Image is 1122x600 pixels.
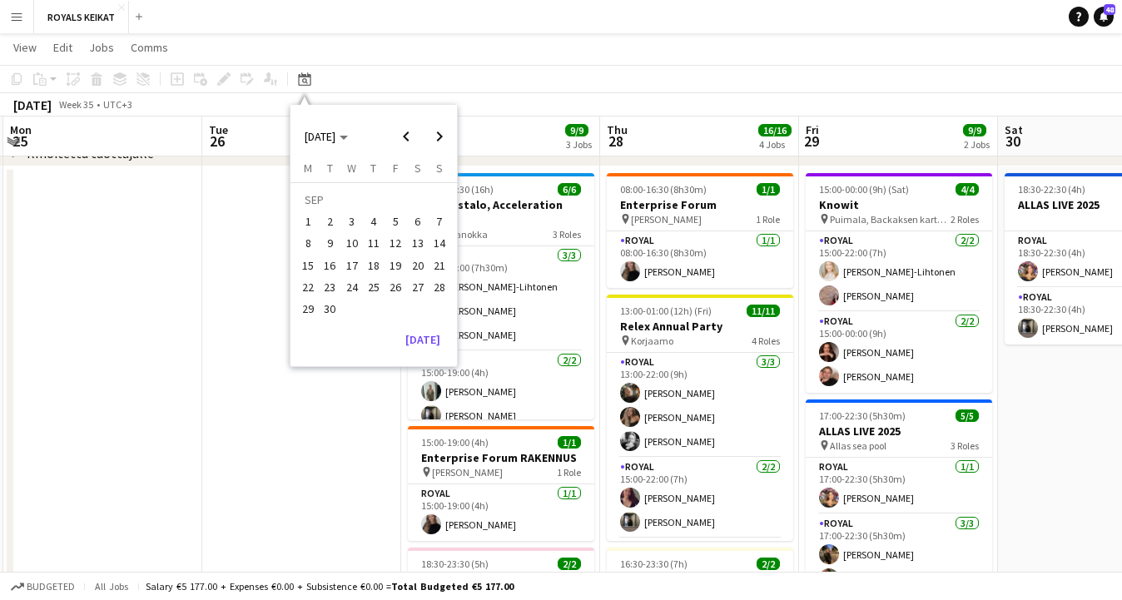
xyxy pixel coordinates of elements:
span: 18:30-22:30 (4h) [1018,183,1085,196]
span: 48 [1104,4,1115,15]
a: 48 [1094,7,1114,27]
app-card-role: Royal2/215:00-22:00 (7h)[PERSON_NAME]-Lihtonen[PERSON_NAME] [806,231,992,312]
span: [PERSON_NAME] [631,213,702,226]
span: 16/16 [758,124,792,136]
span: All jobs [92,580,132,593]
app-card-role: Royal1/115:00-19:00 (4h)[PERSON_NAME] [408,484,594,541]
button: 19-09-2025 [385,255,406,276]
span: 1 Role [756,213,780,226]
span: 6 [408,211,428,231]
span: 26 [385,277,405,297]
span: 9 [320,234,340,254]
span: 15 [298,255,318,275]
span: 8 [298,234,318,254]
span: 29 [298,299,318,319]
span: S [415,161,421,176]
a: Comms [124,37,175,58]
app-card-role: Royal1/108:00-16:30 (8h30m)[PERSON_NAME] [607,231,793,288]
span: 16 [320,255,340,275]
span: Allas sea pool [830,439,886,452]
span: 7 [429,211,449,231]
button: 24-09-2025 [341,276,363,298]
span: Jobs [89,40,114,55]
span: 1/1 [757,183,780,196]
span: 13 [408,234,428,254]
div: [DATE] [13,97,52,113]
span: 21 [429,255,449,275]
span: 19 [385,255,405,275]
span: 30 [1002,131,1023,151]
app-card-role: Royal2/215:00-00:00 (9h)[PERSON_NAME][PERSON_NAME] [806,312,992,393]
app-card-role: Royal3/313:00-22:00 (9h)[PERSON_NAME][PERSON_NAME][PERSON_NAME] [607,353,793,458]
span: 4 [364,211,384,231]
span: 28 [429,277,449,297]
span: 17 [342,255,362,275]
span: [DATE] [305,129,335,144]
app-job-card: 07:30-23:30 (16h)6/6Terveystalo, Acceleration Day Katajanokka3 RolesRoyal3/307:30-15:00 (7h30m)[P... [408,173,594,419]
span: Mon [10,122,32,137]
button: Budgeted [8,578,77,596]
div: UTC+3 [103,98,132,111]
span: 5/5 [956,409,979,422]
a: Jobs [82,37,121,58]
span: Thu [607,122,628,137]
span: 18:30-23:30 (5h) [421,558,489,570]
span: 08:00-16:30 (8h30m) [620,183,707,196]
button: 06-09-2025 [406,211,428,232]
span: M [304,161,312,176]
button: 13-09-2025 [406,232,428,254]
h3: Relex Annual Party [607,319,793,334]
span: F [393,161,399,176]
span: Katajanokka [432,228,488,240]
h3: Knowit [806,197,992,212]
span: 10 [342,234,362,254]
span: 15:00-19:00 (4h) [421,436,489,449]
button: 11-09-2025 [363,232,385,254]
span: 25 [364,277,384,297]
span: W [347,161,356,176]
span: Puimala, Backaksen kartano [830,213,951,226]
span: 2 Roles [951,213,979,226]
button: 30-09-2025 [319,298,340,320]
span: 26 [206,131,228,151]
span: 20 [408,255,428,275]
span: 11 [364,234,384,254]
span: 11/11 [747,305,780,317]
span: 16:30-23:30 (7h) [620,558,688,570]
span: 1 Role [557,466,581,479]
app-job-card: 08:00-16:30 (8h30m)1/1Enterprise Forum [PERSON_NAME]1 RoleRoyal1/108:00-16:30 (8h30m)[PERSON_NAME] [607,173,793,288]
app-job-card: 15:00-00:00 (9h) (Sat)4/4Knowit Puimala, Backaksen kartano2 RolesRoyal2/215:00-22:00 (7h)[PERSON_... [806,173,992,393]
button: 08-09-2025 [297,232,319,254]
button: 28-09-2025 [429,276,450,298]
span: T [370,161,376,176]
h3: Terveystalo, Acceleration Day [408,197,594,227]
span: 28 [604,131,628,151]
button: Choose month and year [298,121,355,151]
button: [DATE] [399,326,447,353]
button: 14-09-2025 [429,232,450,254]
span: 6/6 [558,183,581,196]
span: T [327,161,333,176]
app-card-role: Royal1/117:00-22:30 (5h30m)[PERSON_NAME] [806,458,992,514]
span: 22 [298,277,318,297]
span: 13:00-01:00 (12h) (Fri) [620,305,712,317]
span: 2 [320,211,340,231]
button: 04-09-2025 [363,211,385,232]
span: Korjaamo [631,335,673,347]
button: 03-09-2025 [341,211,363,232]
span: Tue [209,122,228,137]
button: 22-09-2025 [297,276,319,298]
app-job-card: 15:00-19:00 (4h)1/1Enterprise Forum RAKENNUS [PERSON_NAME]1 RoleRoyal1/115:00-19:00 (4h)[PERSON_N... [408,426,594,541]
span: 29 [803,131,819,151]
span: 3 Roles [553,228,581,240]
button: 10-09-2025 [341,232,363,254]
span: 27 [408,277,428,297]
span: 3 Roles [951,439,979,452]
a: Edit [47,37,79,58]
app-job-card: 13:00-01:00 (12h) (Fri)11/11Relex Annual Party Korjaamo4 RolesRoyal3/313:00-22:00 (9h)[PERSON_NAM... [607,295,793,541]
span: 2/2 [558,558,581,570]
